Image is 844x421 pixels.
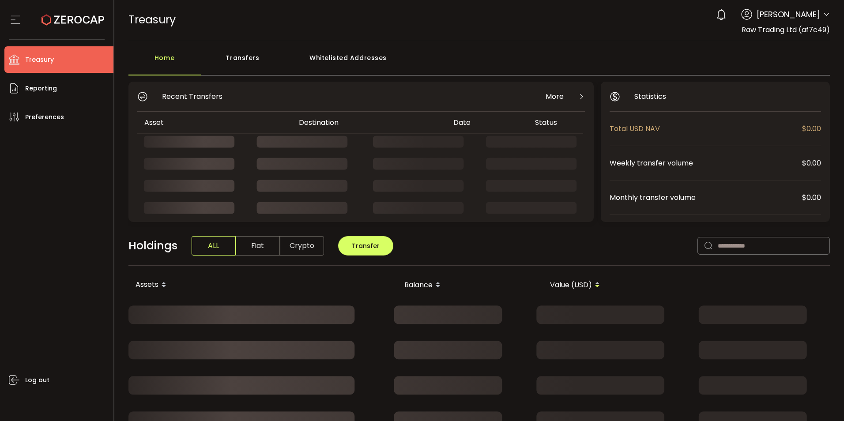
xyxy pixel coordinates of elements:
[802,158,821,169] span: $0.00
[448,278,607,293] div: Value (USD)
[610,123,802,134] span: Total USD NAV
[528,117,583,128] div: Status
[446,117,528,128] div: Date
[25,82,57,95] span: Reporting
[610,192,802,203] span: Monthly transfer volume
[352,241,380,250] span: Transfer
[25,374,49,387] span: Log out
[280,236,324,256] span: Crypto
[192,236,236,256] span: ALL
[25,53,54,66] span: Treasury
[742,25,830,35] span: Raw Trading Ltd (af7c49)
[137,117,292,128] div: Asset
[128,278,288,293] div: Assets
[634,91,666,102] span: Statistics
[128,49,201,75] div: Home
[162,91,222,102] span: Recent Transfers
[802,192,821,203] span: $0.00
[338,236,393,256] button: Transfer
[757,8,820,20] span: [PERSON_NAME]
[288,278,448,293] div: Balance
[236,236,280,256] span: Fiat
[292,117,446,128] div: Destination
[128,12,176,27] span: Treasury
[201,49,285,75] div: Transfers
[285,49,412,75] div: Whitelisted Addresses
[546,91,564,102] span: More
[610,158,802,169] span: Weekly transfer volume
[25,111,64,124] span: Preferences
[128,237,177,254] span: Holdings
[802,123,821,134] span: $0.00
